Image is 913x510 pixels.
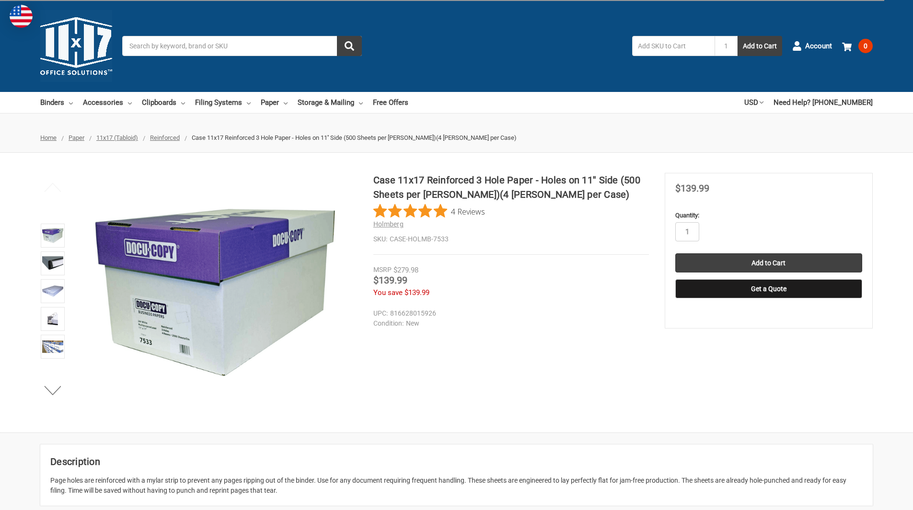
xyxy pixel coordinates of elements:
img: Case 11x17 Reinforced 3 Hole Paper - Holes on 11'' Side (500 Sheets per package)(4 Reams per Case) [95,173,335,412]
a: Paper [69,134,84,141]
span: $139.99 [373,274,407,286]
input: Add SKU to Cart [632,36,715,56]
img: Case 11x17 Reinforced 3 Hole Paper - Holes on 11'' Side (500 Sheets per Ream)(4 Reams per Case) [42,308,63,329]
a: USD [744,92,763,113]
input: Add to Cart [675,253,862,272]
a: Holmberg [373,220,404,228]
a: 11x17 (Tabloid) [96,134,138,141]
button: Rated 5 out of 5 stars from 4 reviews. Jump to reviews. [373,204,485,218]
a: Accessories [83,92,132,113]
a: Paper [261,92,288,113]
a: Clipboards [142,92,185,113]
iframe: Google Customer Reviews [834,484,913,510]
img: Case 11x17 Reinforced 3 Hole Paper - Holes on 11'' Side (500 Sheets per Ream)(4 Reams per Case) [42,281,63,302]
span: 4 Reviews [451,204,485,218]
span: $139.99 [675,182,709,194]
input: Search by keyword, brand or SKU [122,36,362,56]
div: MSRP [373,265,392,275]
a: Home [40,134,57,141]
div: Page holes are reinforced with a mylar strip to prevent any pages ripping out of the binder. Use ... [50,476,863,496]
button: Previous [38,178,68,197]
dt: Condition: [373,318,404,329]
dd: 816628015926 [373,308,645,318]
button: Add to Cart [738,36,782,56]
button: Get a Quote [675,279,862,298]
a: Storage & Mailing [298,92,363,113]
label: Quantity: [675,211,862,220]
dt: UPC: [373,308,388,318]
a: Filing Systems [195,92,251,113]
dd: New [373,318,645,329]
h1: Case 11x17 Reinforced 3 Hole Paper - Holes on 11'' Side (500 Sheets per [PERSON_NAME])(4 [PERSON_... [373,173,649,202]
span: You save [373,288,403,297]
a: Account [792,34,832,58]
span: $139.99 [404,288,429,297]
img: 11x17.com [40,10,112,82]
span: Case 11x17 Reinforced 3 Hole Paper - Holes on 11'' Side (500 Sheets per [PERSON_NAME])(4 [PERSON_... [192,134,517,141]
img: Case 11x17 Reinforced 3 Hole Paper - Holes on 11'' Side (500 Sheets per Ream)(4 Reams per Case) [42,253,63,274]
span: 0 [858,39,873,53]
img: duty and tax information for United States [10,5,33,28]
a: 0 [842,34,873,58]
span: $279.98 [393,266,418,274]
dd: CASE-HOLMB-7533 [373,234,649,244]
dt: SKU: [373,234,387,244]
span: Account [805,41,832,52]
a: Need Help? [PHONE_NUMBER] [774,92,873,113]
a: Free Offers [373,92,408,113]
a: Reinforced [150,134,180,141]
img: Case 11x17 Reinforced 3 Hole Paper - Holes on 11'' Side (500 Sheets per package)(4 Reams per Case) [42,225,63,246]
img: Case 11x17 Reinforced 3 Hole Paper - Holes on 11'' Side (500 Sheets per Ream)(4 Reams per Case) [42,336,63,357]
h2: Description [50,454,863,469]
button: Next [38,381,68,400]
a: Binders [40,92,73,113]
